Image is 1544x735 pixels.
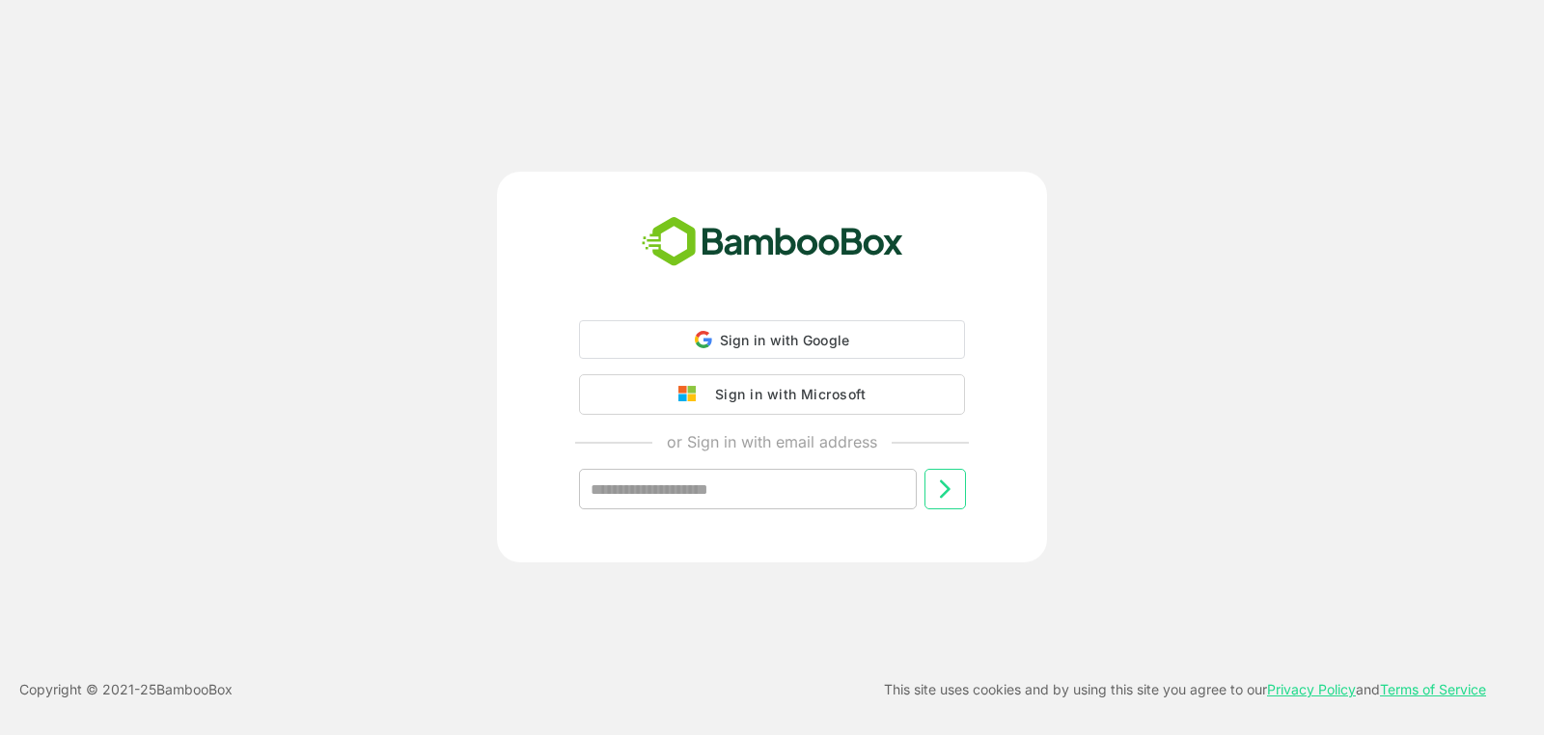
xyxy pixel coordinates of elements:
[705,382,866,407] div: Sign in with Microsoft
[579,374,965,415] button: Sign in with Microsoft
[579,320,965,359] div: Sign in with Google
[631,210,914,274] img: bamboobox
[1380,681,1486,697] a: Terms of Service
[720,332,850,348] span: Sign in with Google
[667,430,877,453] p: or Sign in with email address
[1267,681,1356,697] a: Privacy Policy
[19,678,233,701] p: Copyright © 2021- 25 BambooBox
[678,386,705,403] img: google
[884,678,1486,701] p: This site uses cookies and by using this site you agree to our and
